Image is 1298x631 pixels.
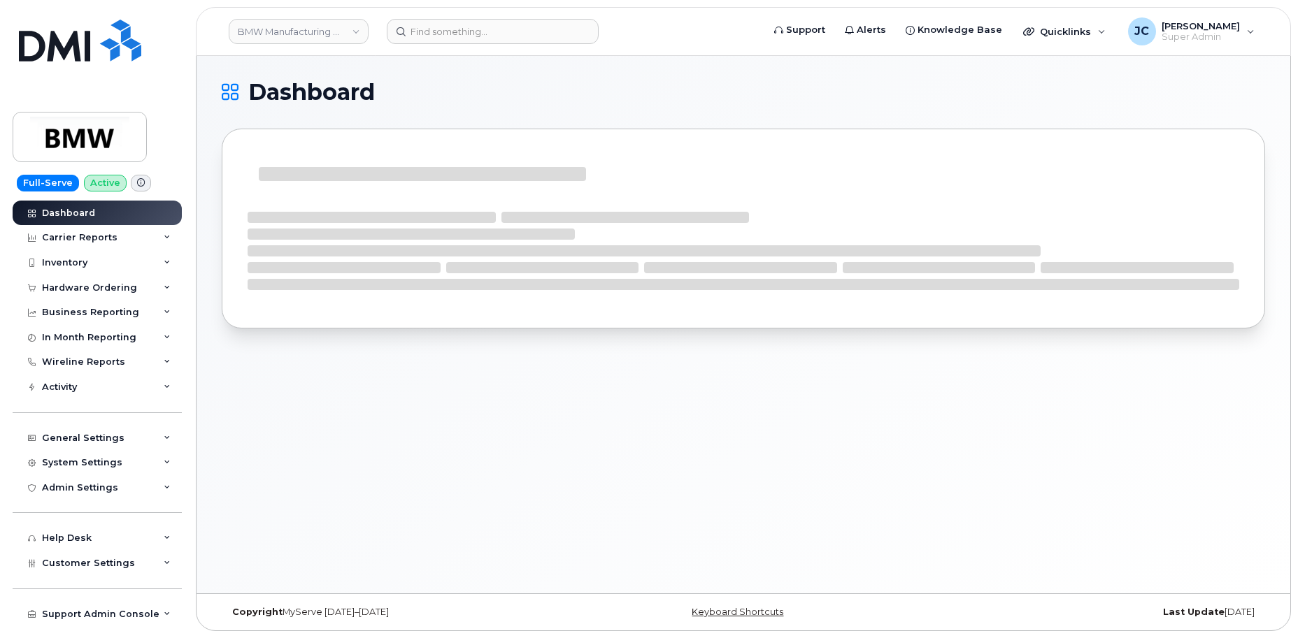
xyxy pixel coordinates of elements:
[918,607,1265,618] div: [DATE]
[248,82,375,103] span: Dashboard
[222,607,569,618] div: MyServe [DATE]–[DATE]
[1163,607,1225,617] strong: Last Update
[232,607,283,617] strong: Copyright
[692,607,783,617] a: Keyboard Shortcuts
